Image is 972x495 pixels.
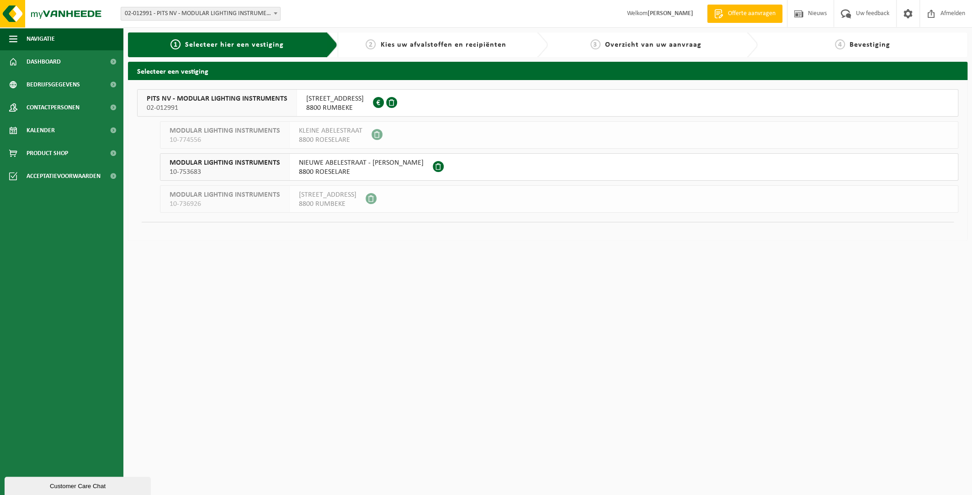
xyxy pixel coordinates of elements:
span: 2 [366,39,376,49]
span: MODULAR LIGHTING INSTRUMENTS [170,158,280,167]
span: 8800 RUMBEKE [299,199,356,209]
span: Overzicht van uw aanvraag [605,41,701,48]
span: 02-012991 - PITS NV - MODULAR LIGHTING INSTRUMENTS - RUMBEKE [121,7,280,20]
button: PITS NV - MODULAR LIGHTING INSTRUMENTS 02-012991 [STREET_ADDRESS]8800 RUMBEKE [137,89,958,117]
span: Navigatie [27,27,55,50]
span: MODULAR LIGHTING INSTRUMENTS [170,190,280,199]
span: Selecteer hier een vestiging [185,41,284,48]
span: 8800 ROESELARE [299,135,362,145]
span: Kies uw afvalstoffen en recipiënten [380,41,506,48]
span: Bevestiging [850,41,890,48]
span: 8800 ROESELARE [299,167,424,177]
span: MODULAR LIGHTING INSTRUMENTS [170,126,280,135]
h2: Selecteer een vestiging [128,62,967,80]
iframe: chat widget [5,475,153,495]
span: 02-012991 [147,103,287,113]
span: Product Shop [27,142,68,165]
span: Contactpersonen [27,96,80,119]
a: Offerte aanvragen [707,5,782,23]
span: Acceptatievoorwaarden [27,165,101,188]
span: PITS NV - MODULAR LIGHTING INSTRUMENTS [147,94,287,103]
span: [STREET_ADDRESS] [306,94,364,103]
span: 3 [590,39,600,49]
button: MODULAR LIGHTING INSTRUMENTS 10-753683 NIEUWE ABELESTRAAT - [PERSON_NAME]8800 ROESELARE [160,153,958,181]
span: 10-774556 [170,135,280,145]
span: Kalender [27,119,55,142]
strong: [PERSON_NAME] [648,10,693,17]
span: 10-753683 [170,167,280,177]
span: [STREET_ADDRESS] [299,190,356,199]
span: Offerte aanvragen [726,9,778,18]
span: Dashboard [27,50,61,73]
span: 1 [170,39,181,49]
span: 8800 RUMBEKE [306,103,364,113]
span: Bedrijfsgegevens [27,73,80,96]
span: KLEINE ABELESTRAAT [299,126,362,135]
span: 4 [835,39,845,49]
span: NIEUWE ABELESTRAAT - [PERSON_NAME] [299,158,424,167]
span: 10-736926 [170,199,280,209]
span: 02-012991 - PITS NV - MODULAR LIGHTING INSTRUMENTS - RUMBEKE [121,7,281,21]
